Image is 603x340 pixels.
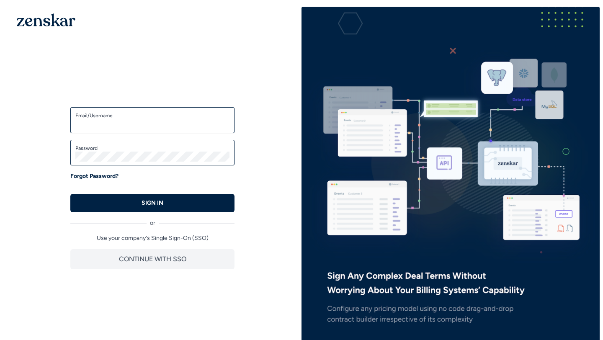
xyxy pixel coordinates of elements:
[70,212,234,227] div: or
[17,13,75,26] img: 1OGAJ2xQqyY4LXKgY66KYq0eOWRCkrZdAb3gUhuVAqdWPZE9SRJmCz+oDMSn4zDLXe31Ii730ItAGKgCKgCCgCikA4Av8PJUP...
[75,112,229,119] label: Email/Username
[70,249,234,269] button: CONTINUE WITH SSO
[75,145,229,152] label: Password
[142,199,163,207] p: SIGN IN
[70,234,234,242] p: Use your company's Single Sign-On (SSO)
[70,194,234,212] button: SIGN IN
[70,172,119,180] a: Forgot Password?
